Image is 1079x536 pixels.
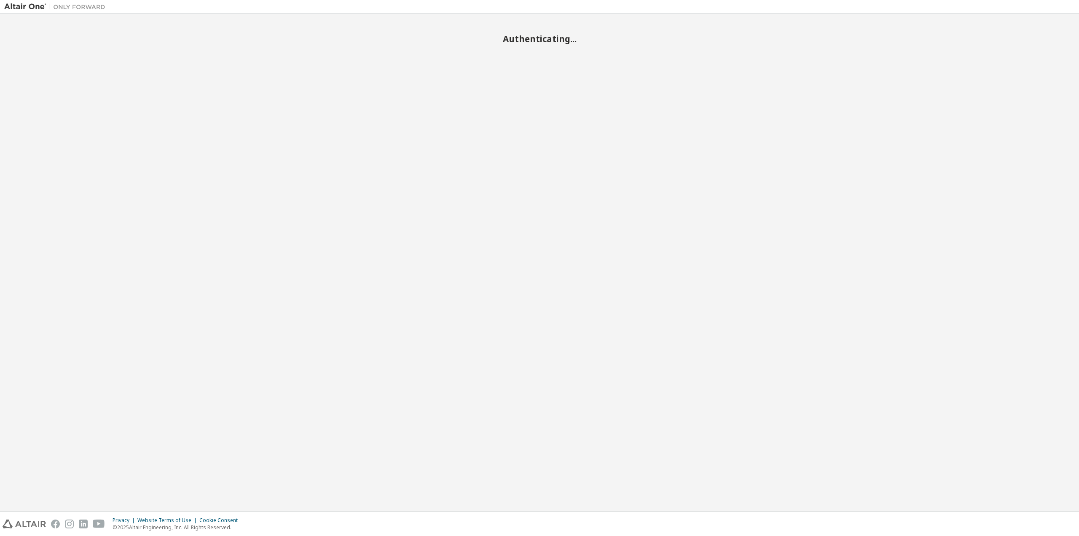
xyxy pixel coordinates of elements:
p: © 2025 Altair Engineering, Inc. All Rights Reserved. [113,524,243,531]
h2: Authenticating... [4,33,1075,44]
img: youtube.svg [93,520,105,528]
div: Cookie Consent [199,517,243,524]
div: Privacy [113,517,137,524]
img: facebook.svg [51,520,60,528]
img: instagram.svg [65,520,74,528]
div: Website Terms of Use [137,517,199,524]
img: linkedin.svg [79,520,88,528]
img: Altair One [4,3,110,11]
img: altair_logo.svg [3,520,46,528]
